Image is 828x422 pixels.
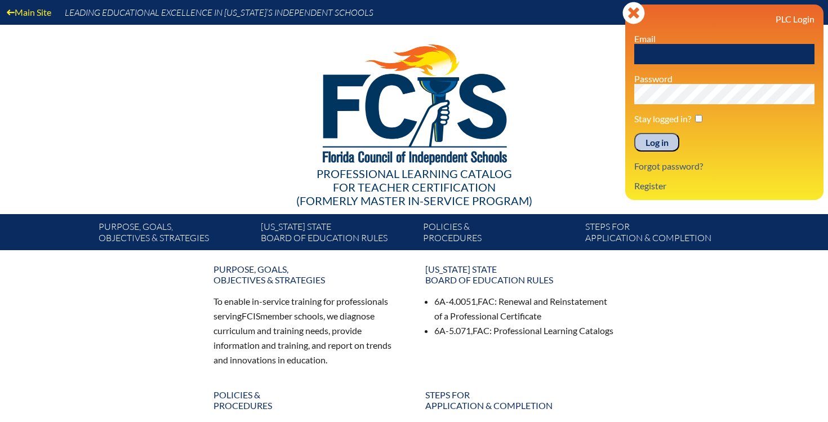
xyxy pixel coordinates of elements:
label: Stay logged in? [634,113,691,124]
a: Register [630,178,671,193]
input: Log in [634,133,679,152]
label: Password [634,73,673,84]
svg: Close [622,2,645,24]
span: FCIS [242,310,260,321]
span: FAC [478,296,495,306]
a: Purpose, goals,objectives & strategies [207,259,409,290]
li: 6A-5.071, : Professional Learning Catalogs [434,323,615,338]
a: Steps forapplication & completion [419,385,621,415]
img: FCISlogo221.eps [298,25,531,179]
a: Forgot password? [630,158,707,174]
a: Steps forapplication & completion [581,219,743,250]
a: [US_STATE] StateBoard of Education rules [419,259,621,290]
span: for Teacher Certification [333,180,496,194]
a: [US_STATE] StateBoard of Education rules [256,219,419,250]
label: Email [634,33,656,44]
p: To enable in-service training for professionals serving member schools, we diagnose curriculum an... [213,294,403,367]
a: Policies &Procedures [419,219,581,250]
h3: PLC Login [634,14,814,24]
div: Professional Learning Catalog (formerly Master In-service Program) [90,167,738,207]
a: Purpose, goals,objectives & strategies [94,219,256,250]
a: Policies &Procedures [207,385,409,415]
li: 6A-4.0051, : Renewal and Reinstatement of a Professional Certificate [434,294,615,323]
span: FAC [473,325,489,336]
a: Main Site [2,5,56,20]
